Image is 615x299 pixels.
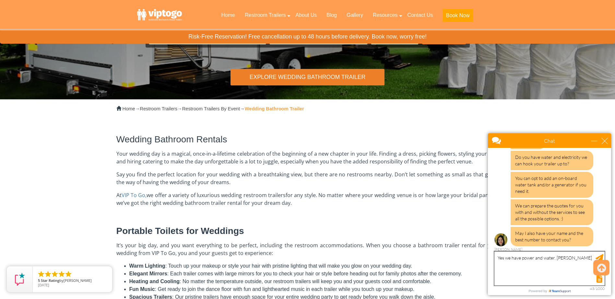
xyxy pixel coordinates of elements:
img: Review Rating [13,273,26,286]
span: → → → [123,106,304,111]
span: : Touch up your makeup or style your hair with pristine lighting that will make you glow on your ... [165,263,412,269]
span: : No matter the temperature outside, our restroom trailers will keep you and your guests cool and... [180,279,431,284]
a: Book Now [438,8,478,26]
span: : Get ready to join the dance floor with fun and lighthearted music in each trailer while you tou... [155,286,414,292]
strong: Wedding Bathroom Trailer [245,106,304,111]
a: Restroom Trailers [140,106,177,111]
b: Warm Lighting [129,263,165,269]
a: Restroom Trailers [240,8,290,22]
span: Your wedding day is a magical, once-in-a-lifetime celebration of the beginning of a new chapter i... [116,150,499,165]
a: Home [123,106,135,111]
a: Resources [368,8,402,22]
b: Heating and Cooling [129,279,180,284]
button: Book Now [443,9,473,22]
span: Portable Toilets for Weddings [116,226,244,236]
span: At we offer a variety of luxurious wedding restroom trailers [116,192,286,199]
a: Home [216,8,240,22]
a: VIP To Go, [122,192,147,199]
li:  [37,270,45,278]
b: Elegant Mirrors [129,271,167,276]
li:  [58,270,65,278]
a: About Us [290,8,322,22]
span: for any style. No matter where your wedding venue is or how large your bridal party is, we’ve got... [116,192,499,206]
h2: Wedding Bathroom Rentals [116,135,499,145]
iframe: Live Chat Box [484,129,615,299]
li:  [44,270,52,278]
a: Blog [322,8,342,22]
li:  [51,270,59,278]
a: Gallery [342,8,368,22]
span: 5 [38,278,40,283]
b: Fun Music [129,286,155,292]
span: by [38,279,107,283]
span: [DATE] [38,282,49,287]
a: Restroom Trailers By Event [182,106,240,111]
span: It’s your big day, and you want everything to be perfect, including the restroom accommodations. ... [116,242,499,257]
span: [PERSON_NAME] [64,278,92,283]
div: Explore Wedding Bathroom Trailer [231,69,384,85]
span: Star Rating [41,278,59,283]
span: Say you find the perfect location for your wedding with a breathtaking view, but there are no res... [116,171,499,186]
li:  [65,270,72,278]
a: Contact Us [402,8,438,22]
span: : Each trailer comes with large mirrors for you to check your hair or style before heading out fo... [167,271,462,276]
